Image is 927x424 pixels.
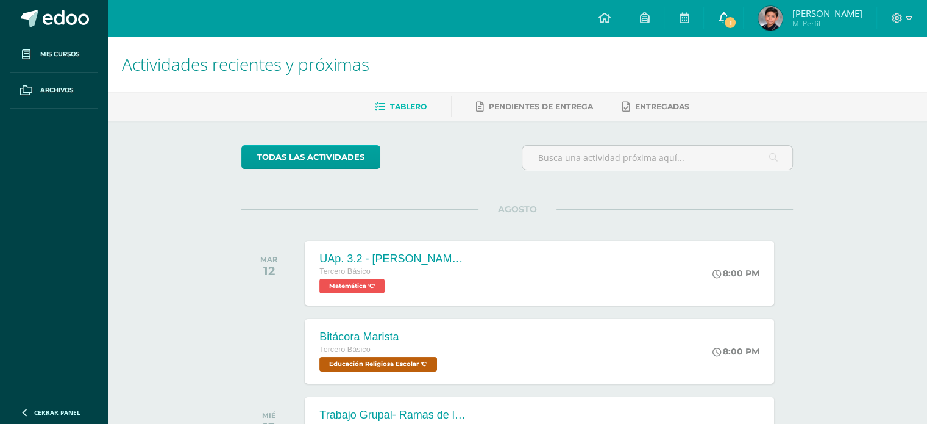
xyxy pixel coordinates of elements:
span: Archivos [40,85,73,95]
a: Pendientes de entrega [476,97,593,117]
div: UAp. 3.2 - [PERSON_NAME][GEOGRAPHIC_DATA] [319,253,466,265]
a: Tablero [375,97,427,117]
img: 065004b2ddcd19ac3d703abcbadfc131.png [758,6,783,31]
span: Cerrar panel [34,408,80,417]
span: Mis cursos [40,49,79,59]
span: Matemática 'C' [319,279,385,293]
div: Trabajo Grupal- Ramas de la sociedad de [PERSON_NAME] en la actualidad [319,409,466,422]
span: AGOSTO [478,204,556,215]
div: 12 [260,264,277,278]
span: Tercero Básico [319,345,370,354]
span: Pendientes de entrega [489,102,593,111]
span: Tablero [390,102,427,111]
a: Archivos [10,73,98,109]
span: Tercero Básico [319,267,370,276]
input: Busca una actividad próxima aquí... [522,146,792,170]
div: 8:00 PM [712,268,759,279]
a: Entregadas [622,97,689,117]
span: Educación Religiosa Escolar 'C' [319,357,437,372]
span: [PERSON_NAME] [792,7,862,20]
div: 8:00 PM [712,346,759,357]
span: Entregadas [635,102,689,111]
span: 1 [723,16,737,29]
div: Bitácora Marista [319,331,440,343]
div: MAR [260,255,277,264]
a: Mis cursos [10,37,98,73]
span: Mi Perfil [792,18,862,29]
a: todas las Actividades [241,145,380,169]
span: Actividades recientes y próximas [122,52,369,76]
div: MIÉ [262,411,276,420]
